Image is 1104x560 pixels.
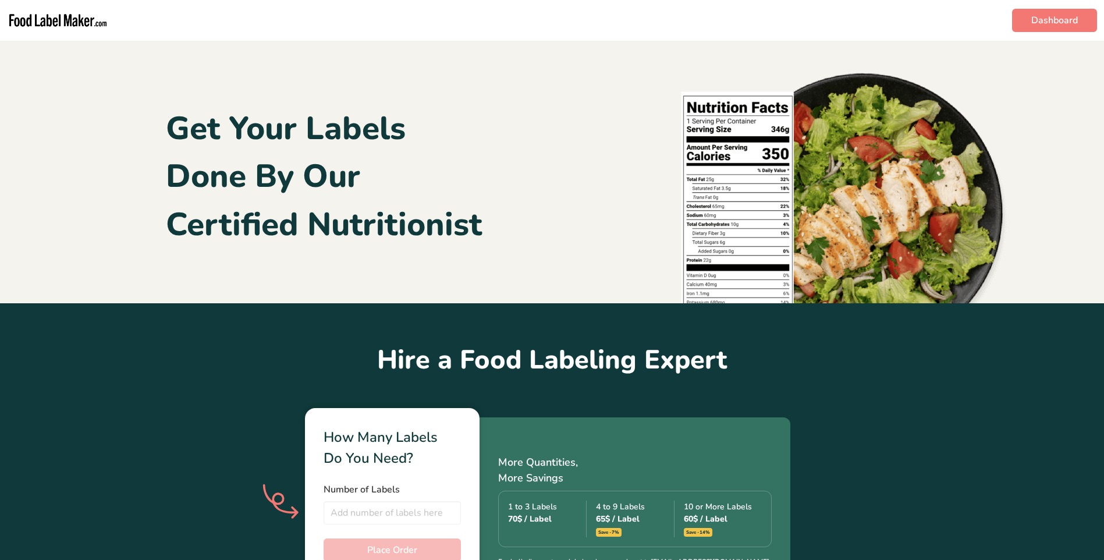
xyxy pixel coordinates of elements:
[498,455,772,486] p: More Quantities, More Savings
[596,528,622,537] span: Save -7%
[684,513,762,525] div: 60$ / Label
[367,543,417,557] span: Place Order
[324,427,461,469] div: How Many Labels Do You Need?
[166,105,482,249] h1: Get Your Labels Done By Our Certified Nutritionist
[508,513,586,525] div: 70$ / Label
[684,501,762,537] div: 10 or More Labels
[1012,9,1097,32] a: Dashboard
[684,528,712,537] span: Save -14%
[324,483,400,496] span: Number of Labels
[664,50,1013,303] img: header-img.b4fd922.png
[596,513,674,525] div: 65$ / Label
[324,501,461,524] input: Add number of labels here
[596,501,675,537] div: 4 to 9 Labels
[7,5,109,36] img: Food Label Maker
[508,501,587,537] div: 1 to 3 Labels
